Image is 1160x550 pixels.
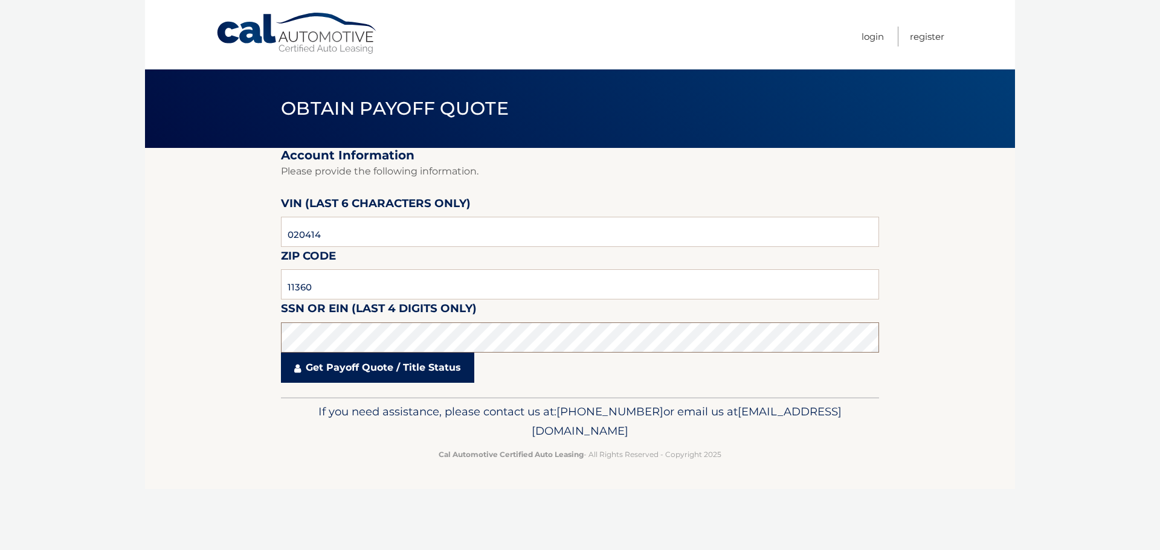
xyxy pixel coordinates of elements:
[862,27,884,46] a: Login
[216,12,379,55] a: Cal Automotive
[281,194,471,217] label: VIN (last 6 characters only)
[281,163,879,180] p: Please provide the following information.
[439,450,584,459] strong: Cal Automotive Certified Auto Leasing
[289,448,871,461] p: - All Rights Reserved - Copyright 2025
[281,299,477,322] label: SSN or EIN (last 4 digits only)
[556,405,663,418] span: [PHONE_NUMBER]
[281,148,879,163] h2: Account Information
[910,27,944,46] a: Register
[281,97,509,120] span: Obtain Payoff Quote
[281,247,336,269] label: Zip Code
[289,402,871,441] p: If you need assistance, please contact us at: or email us at
[281,353,474,383] a: Get Payoff Quote / Title Status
